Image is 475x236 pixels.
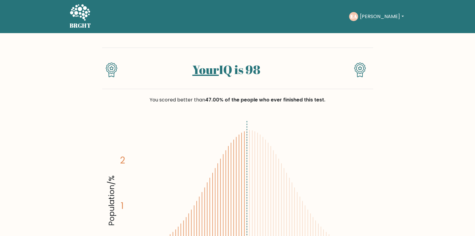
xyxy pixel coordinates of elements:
text: EA [350,13,357,20]
button: [PERSON_NAME] [358,13,405,20]
a: BRGHT [70,2,91,31]
a: Your [192,61,219,78]
span: 47.00% of the people who ever finished this test. [205,96,325,103]
tspan: 2 [120,154,125,166]
div: You scored better than [102,96,373,104]
tspan: Population/% [106,176,117,226]
h5: BRGHT [70,22,91,29]
tspan: 1 [121,200,124,212]
h1: IQ is 98 [128,62,324,77]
